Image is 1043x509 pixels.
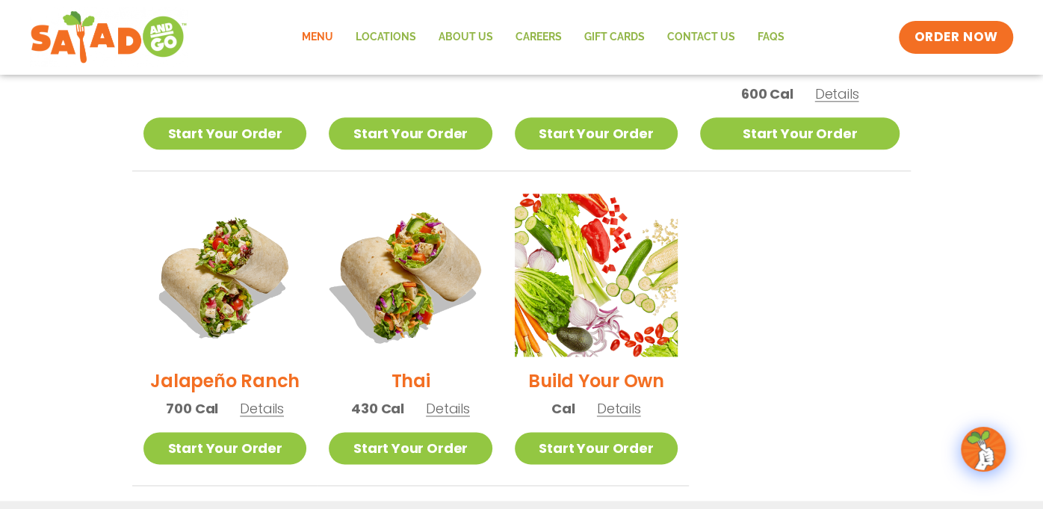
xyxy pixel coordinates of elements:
[700,117,900,149] a: Start Your Order
[528,368,664,394] h2: Build Your Own
[515,117,678,149] a: Start Your Order
[329,117,492,149] a: Start Your Order
[291,20,344,55] a: Menu
[515,194,678,357] img: Product photo for Build Your Own
[344,20,427,55] a: Locations
[143,194,306,357] img: Product photo for Jalapeño Ranch Wrap
[426,399,470,418] span: Details
[597,399,641,418] span: Details
[329,432,492,464] a: Start Your Order
[315,179,506,371] img: Product photo for Thai Wrap
[240,399,284,418] span: Details
[573,20,656,55] a: GIFT CARDS
[143,117,306,149] a: Start Your Order
[166,398,218,419] span: 700 Cal
[504,20,573,55] a: Careers
[551,398,575,419] span: Cal
[143,432,306,464] a: Start Your Order
[291,20,796,55] nav: Menu
[815,84,859,103] span: Details
[914,28,997,46] span: ORDER NOW
[746,20,796,55] a: FAQs
[427,20,504,55] a: About Us
[515,432,678,464] a: Start Your Order
[30,7,188,67] img: new-SAG-logo-768×292
[741,84,793,104] span: 600 Cal
[351,398,404,419] span: 430 Cal
[150,368,300,394] h2: Jalapeño Ranch
[391,368,430,394] h2: Thai
[962,428,1004,470] img: wpChatIcon
[899,21,1012,54] a: ORDER NOW
[656,20,746,55] a: Contact Us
